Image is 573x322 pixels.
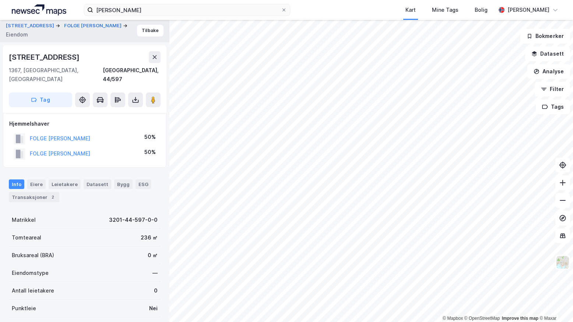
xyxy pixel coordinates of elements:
[137,25,164,36] button: Tilbake
[93,4,281,15] input: Søk på adresse, matrikkel, gårdeiere, leietakere eller personer
[12,216,36,224] div: Matrikkel
[502,316,538,321] a: Improve this map
[114,179,133,189] div: Bygg
[405,6,416,14] div: Kart
[535,82,570,97] button: Filter
[152,269,158,277] div: —
[148,251,158,260] div: 0 ㎡
[536,99,570,114] button: Tags
[27,179,46,189] div: Eiere
[12,251,54,260] div: Bruksareal (BRA)
[144,133,156,141] div: 50%
[64,22,123,29] button: FOLGE [PERSON_NAME]
[9,51,81,63] div: [STREET_ADDRESS]
[12,233,41,242] div: Tomteareal
[103,66,161,84] div: [GEOGRAPHIC_DATA], 44/597
[49,193,56,201] div: 2
[6,22,56,29] button: [STREET_ADDRESS]
[475,6,488,14] div: Bolig
[149,304,158,313] div: Nei
[12,269,49,277] div: Eiendomstype
[507,6,549,14] div: [PERSON_NAME]
[9,119,160,128] div: Hjemmelshaver
[9,179,24,189] div: Info
[520,29,570,43] button: Bokmerker
[12,286,54,295] div: Antall leietakere
[6,30,28,39] div: Eiendom
[49,179,81,189] div: Leietakere
[84,179,111,189] div: Datasett
[109,216,158,224] div: 3201-44-597-0-0
[12,304,36,313] div: Punktleie
[136,179,151,189] div: ESG
[154,286,158,295] div: 0
[527,64,570,79] button: Analyse
[141,233,158,242] div: 236 ㎡
[12,4,66,15] img: logo.a4113a55bc3d86da70a041830d287a7e.svg
[464,316,500,321] a: OpenStreetMap
[536,287,573,322] iframe: Chat Widget
[525,46,570,61] button: Datasett
[556,255,570,269] img: Z
[443,316,463,321] a: Mapbox
[9,192,59,202] div: Transaksjoner
[9,92,72,107] button: Tag
[144,148,156,157] div: 50%
[9,66,103,84] div: 1367, [GEOGRAPHIC_DATA], [GEOGRAPHIC_DATA]
[432,6,458,14] div: Mine Tags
